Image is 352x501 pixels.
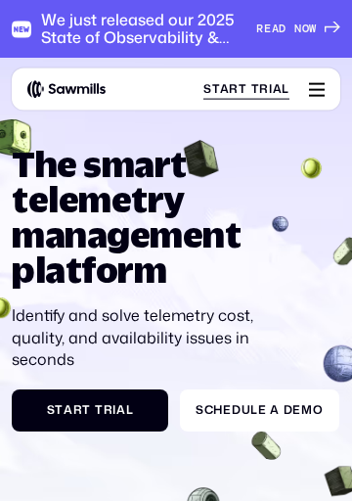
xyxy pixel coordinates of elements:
span: e [223,403,232,417]
span: a [116,403,126,417]
a: ScheduleaDemo [180,389,339,431]
h1: The smart telemetry management platform [12,146,309,287]
span: W [309,22,317,35]
span: S [47,403,56,417]
span: O [302,22,310,35]
span: D [279,22,286,35]
span: R [256,22,264,35]
span: t [55,403,64,417]
span: D [284,403,293,417]
span: r [73,403,83,417]
span: d [232,403,242,417]
a: READNOW [256,22,340,37]
div: Start Trial [203,83,289,95]
span: l [250,403,258,417]
span: t [82,403,91,417]
span: m [301,403,313,417]
span: h [213,403,223,417]
span: E [264,22,272,35]
span: e [292,403,301,417]
span: c [204,403,214,417]
p: Identify and solve telemetry cost, quality, and availability issues in seconds [12,304,309,370]
span: u [242,403,251,417]
a: Start Trial [203,79,289,100]
span: S [196,403,204,417]
span: N [294,22,302,35]
span: A [272,22,280,35]
span: r [104,403,113,417]
span: e [258,403,267,417]
span: T [95,403,104,417]
div: We just released our 2025 State of Observability & Telemetry Report [41,12,241,46]
span: i [112,403,116,417]
span: a [64,403,73,417]
span: l [126,403,134,417]
span: o [313,403,324,417]
a: StartTrial [12,389,168,431]
span: a [270,403,280,417]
